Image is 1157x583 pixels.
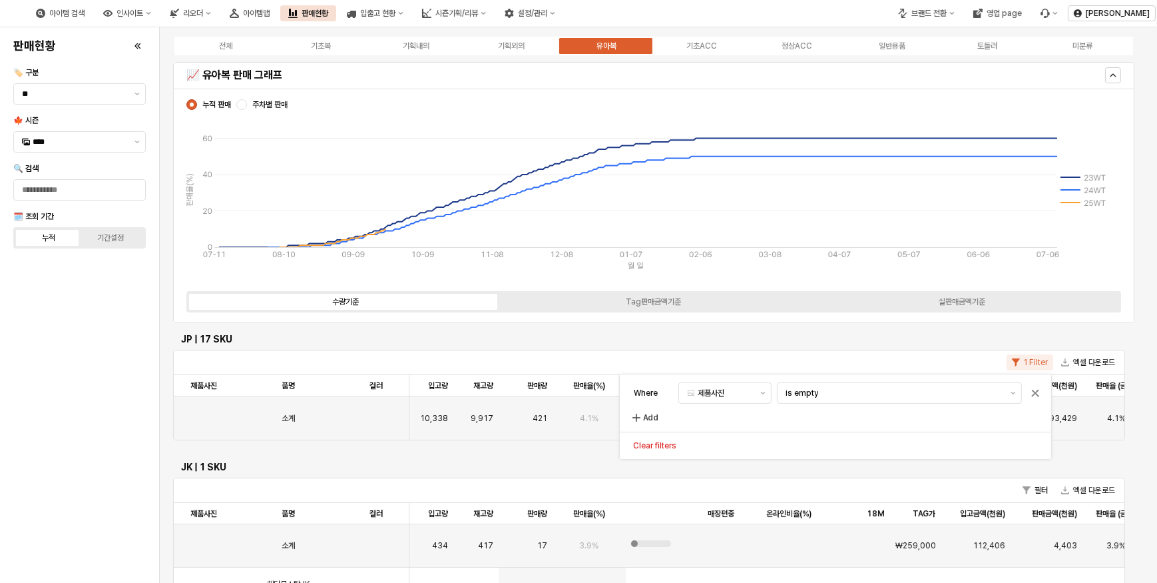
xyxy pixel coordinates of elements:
[13,116,39,125] span: 🍁 시즌
[686,41,717,51] div: 기초ACC
[654,40,749,52] label: 기초ACC
[782,41,812,51] div: 정상ACC
[778,383,1005,403] button: Select a comparison operator
[977,41,997,51] div: 토들러
[533,413,547,424] span: 421
[49,9,85,18] div: 아이템 검색
[183,9,203,18] div: 리오더
[527,508,547,519] span: 판매량
[1086,8,1150,19] p: [PERSON_NAME]
[202,99,231,110] span: 누적 판매
[1032,380,1077,391] span: 판매금액(천원)
[282,380,295,391] span: 품명
[1105,67,1121,83] button: Hide
[890,5,963,21] div: 브랜드 전환
[473,380,493,391] span: 재고량
[1035,40,1130,52] label: 미분류
[252,99,288,110] span: 주차별 판매
[369,380,383,391] span: 컬러
[95,5,159,21] button: 인사이트
[527,380,547,391] span: 판매량
[360,9,395,18] div: 입출고 현황
[428,508,448,519] span: 입고량
[129,132,145,152] button: 제안 사항 표시
[181,333,1117,345] h6: JP | 17 SKU
[559,40,654,52] label: 유아복
[162,5,219,21] button: 리오더
[160,27,1157,583] main: App Frame
[80,232,142,244] label: 기간설정
[537,540,547,551] span: 17
[414,5,494,21] button: 시즌기획/리뷰
[573,508,605,519] span: 판매율(%)
[471,413,493,424] span: 9,917
[1068,5,1156,21] button: [PERSON_NAME]
[478,540,493,551] span: 417
[42,233,55,243] div: 누적
[273,40,368,52] label: 기초복
[13,164,39,173] span: 🔍 검색
[243,9,270,18] div: 아이템맵
[302,9,328,18] div: 판매현황
[965,5,1030,21] button: 영업 page
[879,41,905,51] div: 일반용품
[181,461,1117,473] h6: JK | 1 SKU
[28,5,93,21] button: 아이템 검색
[913,508,935,519] span: TAG가
[518,9,547,18] div: 설정/관리
[497,5,563,21] button: 설정/관리
[1056,482,1120,498] button: 엑셀 다운로드
[939,297,985,306] div: 실판매금액기준
[808,296,1116,308] label: 실판매금액기준
[432,540,448,551] span: 434
[190,508,217,519] span: 제품사진
[428,380,448,391] span: 입고량
[435,9,478,18] div: 시즌기획/리뷰
[911,9,947,18] div: 브랜드 전환
[1033,5,1066,21] div: Menu item 6
[13,212,54,221] span: 🗓️ 조회 기간
[749,40,844,52] label: 정상ACC
[766,508,811,519] span: 온라인비율(%)
[420,413,448,424] span: 10,338
[369,508,383,519] span: 컬러
[13,68,39,77] span: 🏷️ 구분
[626,297,681,306] div: Tag판매금액기준
[282,540,295,551] span: 소계
[1005,383,1021,403] button: 제안 사항 표시
[191,296,499,308] label: 수량기준
[698,386,724,400] div: 제품사진
[1096,508,1136,519] span: 판매율 (금액)
[178,40,273,52] label: 전체
[643,412,658,423] p: Add
[499,296,808,308] label: Tag판매금액기준
[620,432,690,459] button: Clear filters
[190,380,217,391] span: 제품사진
[1056,354,1120,370] button: 엑셀 다운로드
[1096,380,1136,391] span: 판매율 (금액)
[844,40,939,52] label: 일반용품
[596,41,616,51] div: 유아복
[186,69,885,82] h5: 📈 유아복 판매 그래프
[339,5,411,21] button: 입출고 현황
[1032,508,1077,519] span: 판매금액(천원)
[219,41,232,51] div: 전체
[280,5,336,21] button: 판매현황
[939,40,1035,52] label: 토들러
[960,508,1005,519] span: 입고금액(천원)
[282,508,295,519] span: 품명
[755,383,771,403] button: 제안 사항 표시
[222,5,278,21] div: 아이템맵
[311,41,331,51] div: 기초복
[129,84,145,104] button: 제안 사항 표시
[708,508,734,519] span: 매장편중
[987,9,1022,18] div: 영업 page
[1049,413,1077,424] span: 93,429
[368,40,463,52] label: 기획내의
[403,41,429,51] div: 기획내의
